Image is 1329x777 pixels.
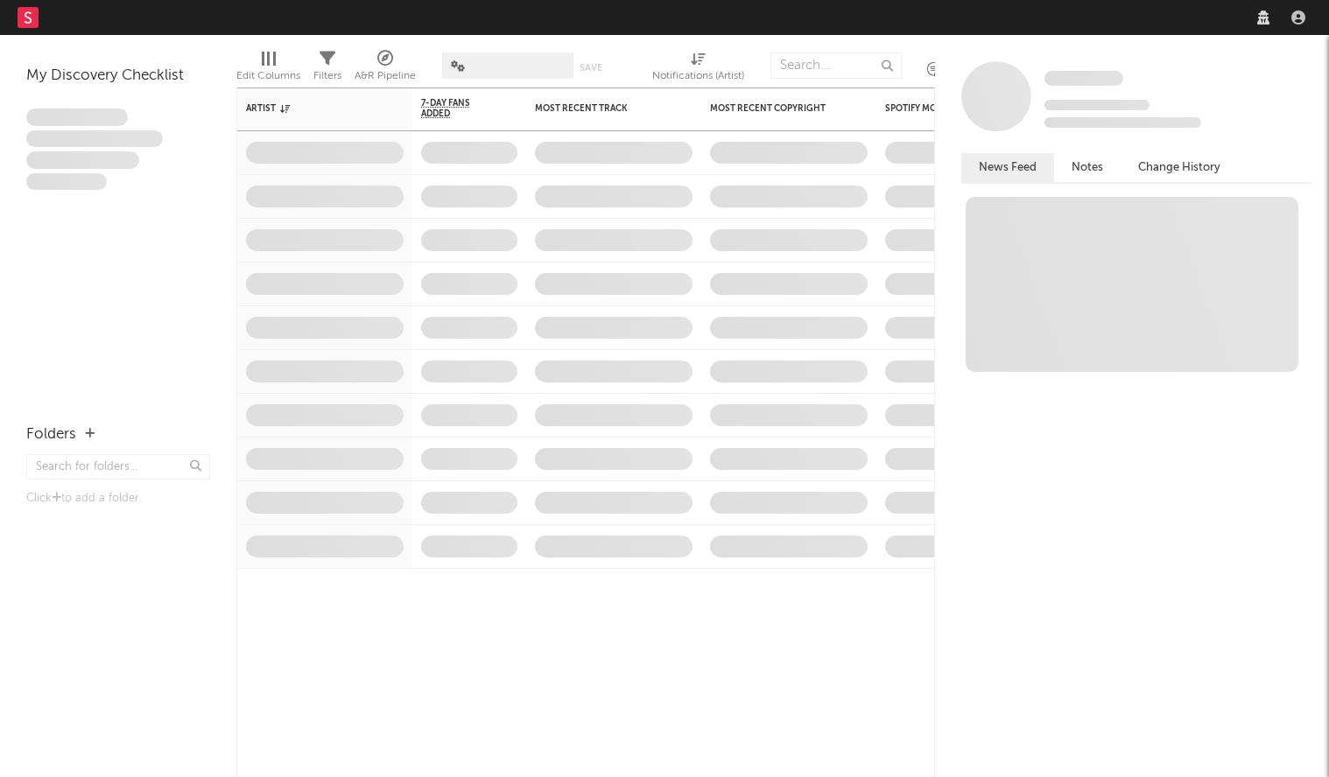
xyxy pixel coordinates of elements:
[236,66,300,87] div: Edit Columns
[26,424,76,445] div: Folders
[770,52,902,79] input: Search...
[313,44,341,94] div: Filters
[1044,100,1150,110] span: Tracking Since: [DATE]
[535,103,666,114] div: Most Recent Track
[885,103,1016,114] div: Spotify Monthly Listeners
[1121,153,1238,182] button: Change History
[1044,71,1123,86] span: Some Artist
[580,63,602,73] button: Save
[26,130,163,148] span: Integer aliquet in purus et
[26,66,210,87] div: My Discovery Checklist
[710,103,841,114] div: Most Recent Copyright
[421,98,491,119] span: 7-Day Fans Added
[26,488,210,509] div: Click to add a folder.
[26,108,128,126] span: Lorem ipsum dolor
[1044,117,1201,128] span: 0 fans last week
[246,103,377,114] div: Artist
[236,44,300,94] div: Edit Columns
[26,454,210,479] input: Search for folders...
[26,173,107,191] span: Aliquam viverra
[652,66,744,87] div: Notifications (Artist)
[1044,70,1123,87] a: Some Artist
[355,66,416,87] div: A&R Pipeline
[26,151,139,169] span: Praesent ac interdum
[313,66,341,87] div: Filters
[652,44,744,94] div: Notifications (Artist)
[1054,153,1121,182] button: Notes
[355,44,416,94] div: A&R Pipeline
[961,153,1054,182] button: News Feed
